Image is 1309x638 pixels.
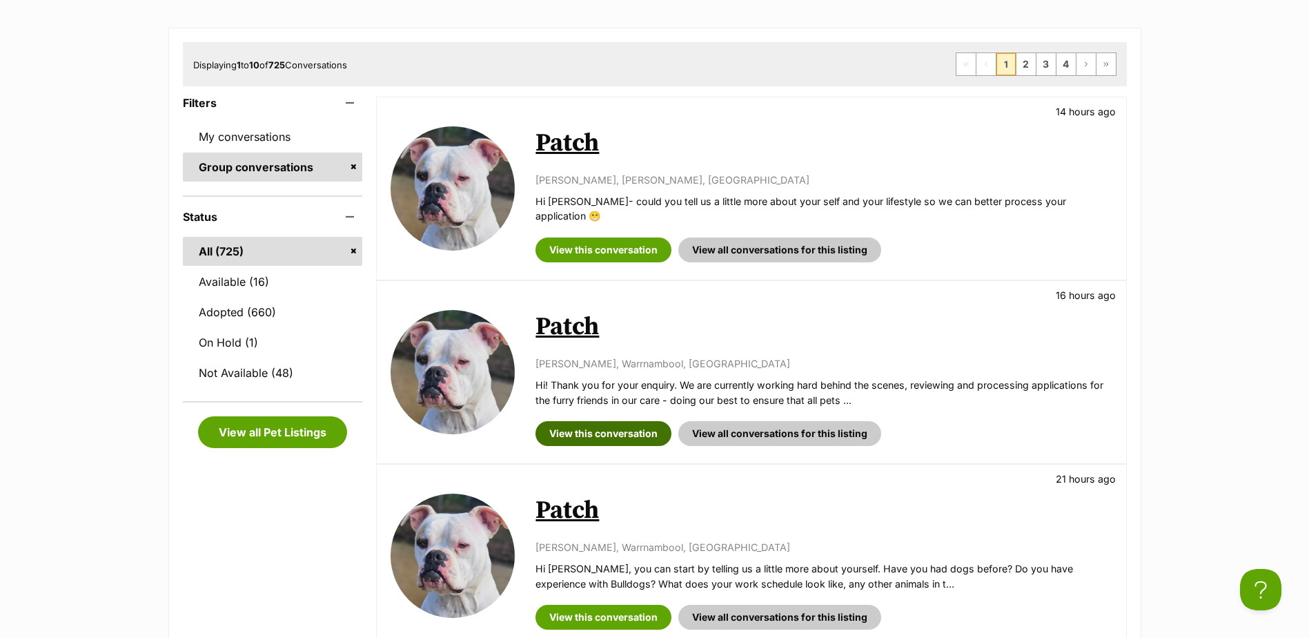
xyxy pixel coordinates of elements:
[198,416,347,448] a: View all Pet Listings
[535,311,599,342] a: Patch
[535,128,599,159] a: Patch
[678,605,881,630] a: View all conversations for this listing
[1240,569,1281,610] iframe: Help Scout Beacon - Open
[678,238,881,262] a: View all conversations for this listing
[268,59,285,70] strong: 725
[237,59,241,70] strong: 1
[1016,53,1036,75] a: Page 2
[535,605,671,630] a: View this conversation
[183,153,363,182] a: Group conversations
[535,194,1112,224] p: Hi [PERSON_NAME]- could you tell us a little more about your self and your lifestyle so we can be...
[535,540,1112,554] p: [PERSON_NAME], Warrnambool, [GEOGRAPHIC_DATA]
[183,122,363,151] a: My conversations
[956,53,976,75] span: First page
[976,53,996,75] span: Previous page
[1056,53,1076,75] a: Page 4
[535,238,671,262] a: View this conversation
[956,52,1116,76] nav: Pagination
[391,310,515,434] img: Patch
[391,126,515,251] img: Patch
[183,237,363,266] a: All (725)
[183,328,363,357] a: On Hold (1)
[183,358,363,387] a: Not Available (48)
[183,267,363,296] a: Available (16)
[535,495,599,526] a: Patch
[535,378,1112,407] p: Hi! Thank you for your enquiry. We are currently working hard behind the scenes, reviewing and pr...
[1056,472,1116,486] p: 21 hours ago
[996,53,1016,75] span: Page 1
[535,356,1112,371] p: [PERSON_NAME], Warrnambool, [GEOGRAPHIC_DATA]
[183,298,363,327] a: Adopted (660)
[391,494,515,618] img: Patch
[1056,288,1116,302] p: 16 hours ago
[1036,53,1056,75] a: Page 3
[535,173,1112,187] p: [PERSON_NAME], [PERSON_NAME], [GEOGRAPHIC_DATA]
[535,421,671,446] a: View this conversation
[535,561,1112,591] p: Hi [PERSON_NAME], you can start by telling us a little more about yourself. Have you had dogs bef...
[183,97,363,109] header: Filters
[678,421,881,446] a: View all conversations for this listing
[1056,104,1116,119] p: 14 hours ago
[193,59,347,70] span: Displaying to of Conversations
[183,211,363,223] header: Status
[249,59,259,70] strong: 10
[1096,53,1116,75] a: Last page
[1076,53,1096,75] a: Next page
